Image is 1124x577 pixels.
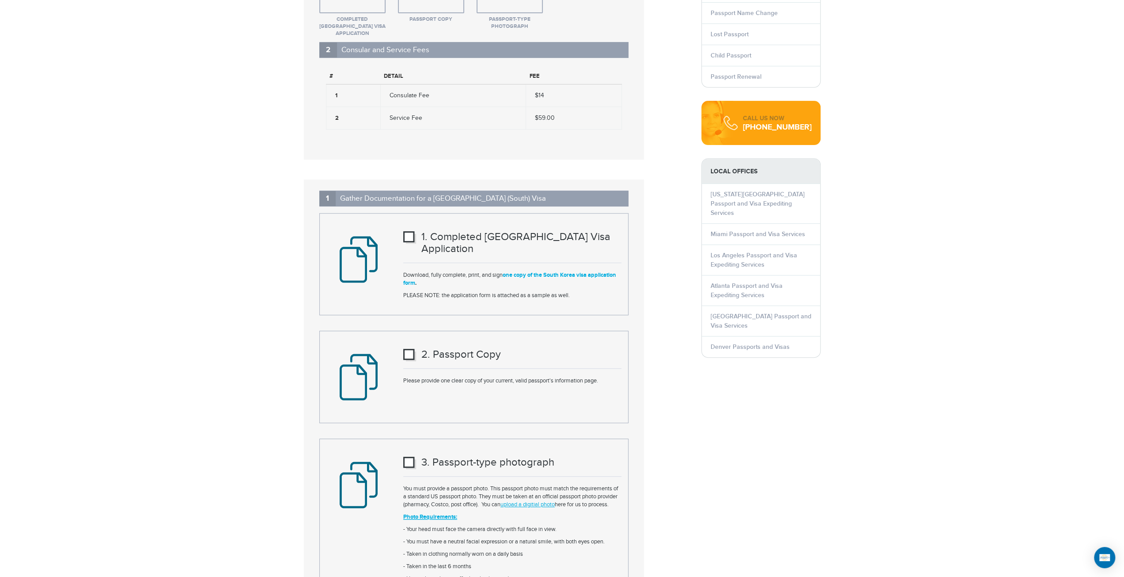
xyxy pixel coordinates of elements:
[403,550,621,558] p: - Taken in clothing normally worn on a daily basis
[421,348,428,361] span: 2
[403,291,621,299] p: PLEASE NOTE: the application form is attached as a sample as well.
[421,231,425,243] span: 1
[319,191,628,206] h2: Gather Documentation for a [GEOGRAPHIC_DATA] (South) Visa
[403,271,616,287] a: one copy of the South Korea visa application form
[403,349,416,361] img: Checkbox
[500,501,555,508] a: upload a digitial photo
[403,525,621,533] p: - Your head must face the camera directly with full face in view.
[326,107,380,130] th: 2
[1094,547,1115,568] div: Open Intercom Messenger
[398,16,464,23] span: Passport Copy
[380,68,526,84] th: Detail
[326,84,380,107] th: 1
[403,349,621,360] h3: . Passport Copy
[711,343,790,351] a: Denver Passports and Visas
[526,84,621,107] td: $14
[326,342,390,412] img: cl-ico-additional-requ.png
[711,282,783,299] a: Atlanta Passport and Visa Expediting Services
[526,68,621,84] th: Fee
[743,114,812,123] div: CALL US NOW
[403,231,621,255] h3: . Completed [GEOGRAPHIC_DATA] Visa Application
[743,123,812,132] div: [PHONE_NUMBER]
[711,191,805,217] a: [US_STATE][GEOGRAPHIC_DATA] Passport and Visa Expediting Services
[711,313,811,329] a: [GEOGRAPHIC_DATA] Passport and Visa Services
[711,252,797,268] a: Los Angeles Passport and Visa Expediting Services
[711,73,761,80] a: Passport Renewal
[319,42,628,58] h2: Consular and Service Fees
[711,9,778,17] a: Passport Name Change
[403,457,621,468] h3: . Passport-type photograph
[319,191,336,206] span: 1
[380,107,526,130] td: Service Fee
[380,84,526,107] td: Consulate Fee
[403,562,621,570] p: - Taken in the last 6 months
[403,271,621,287] p: Download, fully complete, print, and sign
[403,377,621,385] p: Please provide one clear copy of your current, valid passport's information page.
[526,107,621,130] td: $59.00
[403,457,416,469] img: Checkbox
[711,230,805,238] a: Miami Passport and Visa Services
[319,42,337,57] span: 2
[319,16,386,37] span: Completed [GEOGRAPHIC_DATA] Visa Application
[326,68,380,84] th: #
[326,225,390,294] img: cl-ico-additional-requ.png
[711,52,751,59] a: Child Passport
[403,485,621,508] p: You must provide a passport photo. This passport photo must match the requirements of a standard ...
[421,456,427,469] span: 3
[403,513,457,520] a: Photo Requirements:
[403,538,621,546] p: - You must have a neutral facial expression or a natural smile, with both eyes open.
[403,231,416,244] img: Checkbox
[403,271,616,287] strong: .
[711,31,749,38] a: Lost Passport
[477,16,543,30] span: Passport-type photograph
[326,450,390,520] img: cl-ico-additional-requ.png
[702,159,820,184] strong: LOCAL OFFICES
